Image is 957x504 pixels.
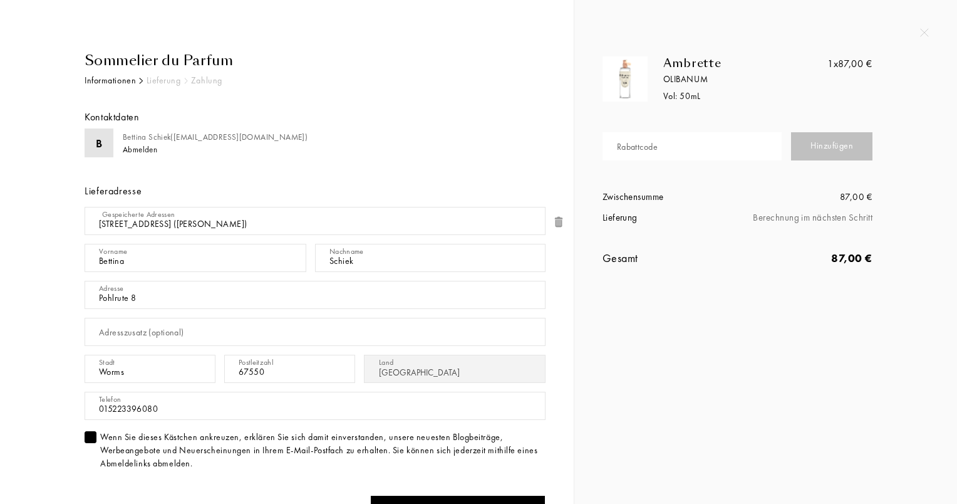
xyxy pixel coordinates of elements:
[99,283,124,294] div: Adresse
[184,78,188,84] img: arr_grey.svg
[99,357,115,368] div: Stadt
[99,326,184,339] div: Adresszusatz (optional)
[603,249,738,266] div: Gesamt
[147,74,181,87] div: Lieferung
[239,357,273,368] div: Postleitzahl
[663,56,827,70] div: Ambrette
[329,246,364,257] div: Nachname
[827,56,872,71] div: 87,00 €
[100,431,546,470] div: Wenn Sie dieses Kästchen ankreuzen, erklären Sie sich damit einverstanden, unsere neuesten Blogbe...
[552,216,565,228] img: trash.png
[85,50,546,71] div: Sommelier du Parfum
[96,135,102,152] div: B
[737,190,872,204] div: 87,00 €
[123,131,308,144] div: Bettina Schiek ( [EMAIL_ADDRESS][DOMAIN_NAME] )
[99,394,122,405] div: Telefon
[617,140,658,154] div: Rabattcode
[737,249,872,266] div: 87,00 €
[791,132,872,160] div: Hinzufügen
[379,357,393,368] div: Land
[663,73,827,86] div: Olibanum
[102,209,175,220] div: Gespeicherte Adressen
[603,190,738,204] div: Zwischensumme
[85,74,136,87] div: Informationen
[737,211,872,225] div: Berechnung im nächsten Schritt
[827,57,838,70] span: 1x
[920,28,929,37] img: quit_onboard.svg
[99,246,128,257] div: Vorname
[191,74,222,87] div: Zahlung
[663,90,827,103] div: Vol: 50 mL
[84,105,141,130] div: Kontaktdaten
[139,78,143,84] img: arr_black.svg
[603,211,738,225] div: Lieferung
[606,60,644,98] img: 37HW67EFXT.png
[123,143,157,155] div: Abmelden
[85,184,546,199] div: Lieferadresse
